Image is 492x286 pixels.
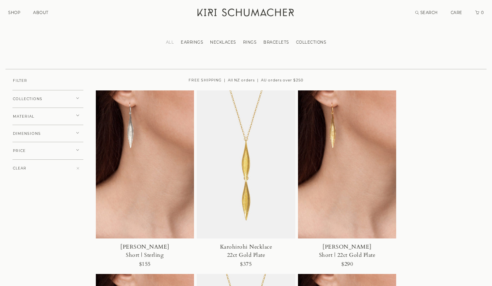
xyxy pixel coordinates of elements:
[240,259,252,270] div: $375
[197,90,295,238] img: Karohirohi Necklace 22ct Gold Plate
[12,142,83,160] button: PRICE
[33,10,49,15] a: ABOUT
[240,40,260,45] a: RINGS
[13,115,34,118] span: MATERIAL
[139,259,151,270] div: $155
[206,40,240,45] a: NECKLACES
[260,40,293,45] a: BRACELETS
[162,40,178,45] a: ALL
[193,4,300,23] a: Kiri Schumacher Home
[451,10,462,15] a: CARE
[12,108,83,125] button: MATERIAL
[13,132,41,136] span: DIMENSIONS
[8,10,20,15] a: SHOP
[12,159,83,177] button: CLEAR
[113,243,176,259] div: [PERSON_NAME] Short | Sterling
[341,259,353,270] div: $290
[480,10,484,15] span: 0
[197,90,295,274] a: Karohirohi Necklace22ct Gold Plate$375
[12,125,83,143] button: DIMENSIONS
[293,40,330,45] a: COLLECTIONS
[177,40,206,45] a: EARRINGS
[13,149,26,153] span: PRICE
[12,90,83,108] button: COLLECTIONS
[420,10,438,15] span: SEARCH
[13,166,26,170] span: CLEAR
[13,97,42,101] span: COLLECTIONS
[96,90,194,274] a: [PERSON_NAME]Short | Sterling$155
[316,243,379,259] div: [PERSON_NAME] Short | 22ct Gold Plate
[415,10,438,15] a: Search
[215,243,278,259] div: Karohirohi Necklace 22ct Gold Plate
[13,79,27,83] span: FILTER
[475,10,485,15] a: Cart
[96,69,397,90] div: FREE SHIPPING | All NZ orders | AU orders over $250
[298,90,397,274] a: [PERSON_NAME]Short | 22ct Gold Plate$290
